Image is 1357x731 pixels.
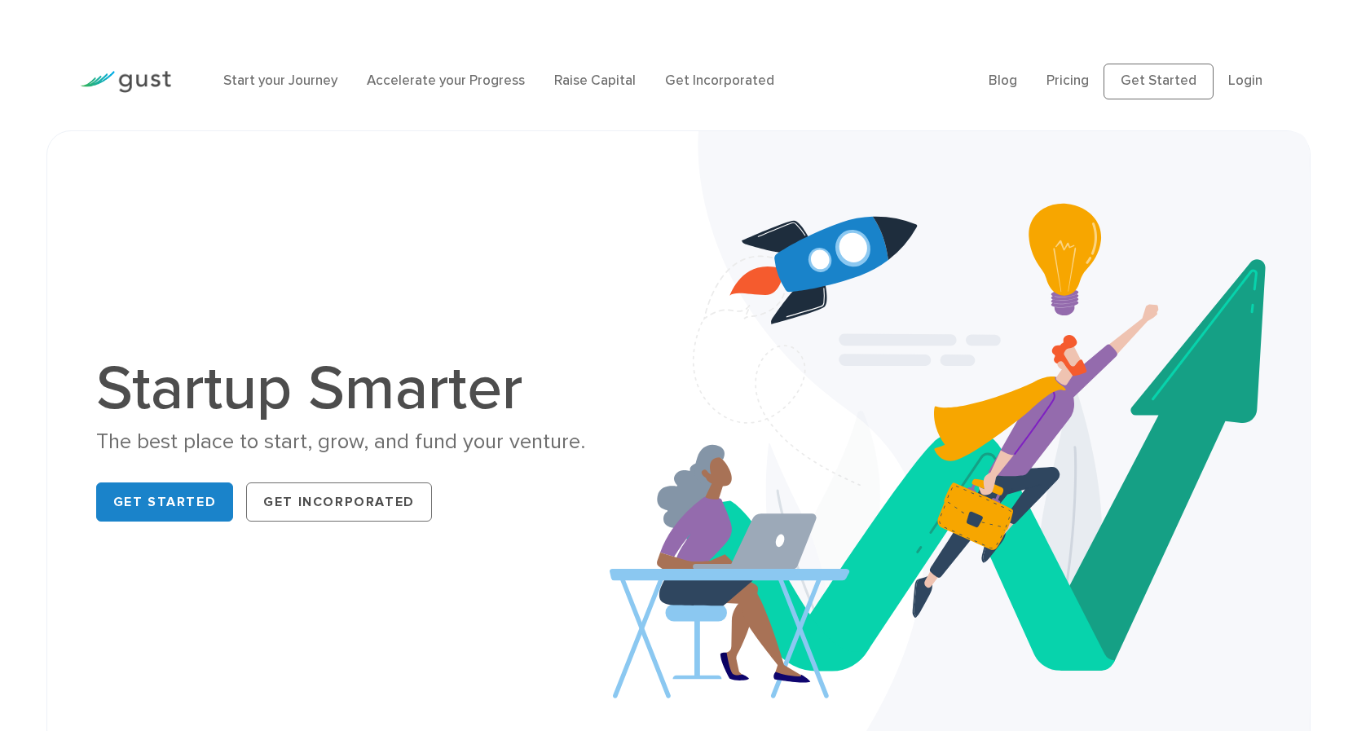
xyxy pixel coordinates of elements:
a: Login [1228,73,1262,89]
a: Raise Capital [554,73,636,89]
img: Gust Logo [80,71,171,93]
a: Start your Journey [223,73,337,89]
a: Get Started [1104,64,1214,99]
a: Get Started [96,482,234,522]
h1: Startup Smarter [96,358,659,420]
div: The best place to start, grow, and fund your venture. [96,428,659,456]
a: Get Incorporated [246,482,432,522]
a: Accelerate your Progress [367,73,525,89]
a: Get Incorporated [665,73,774,89]
a: Pricing [1046,73,1089,89]
a: Blog [989,73,1017,89]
